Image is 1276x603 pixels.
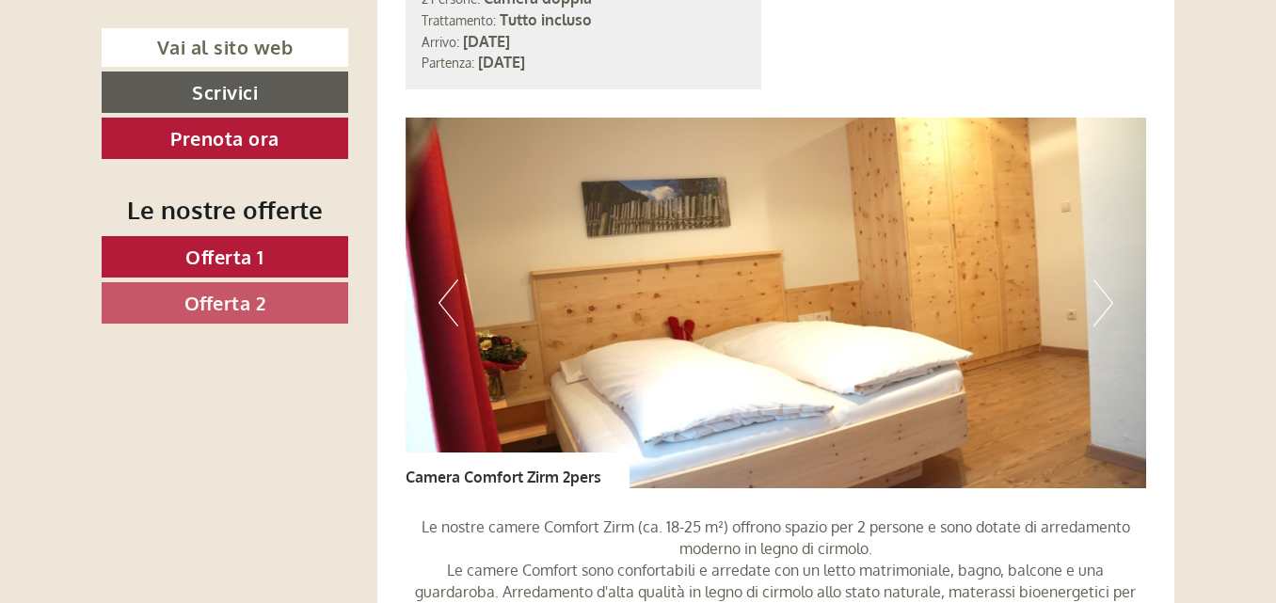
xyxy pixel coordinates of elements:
b: [DATE] [478,53,525,71]
button: Next [1093,279,1113,326]
small: Partenza: [422,55,474,71]
button: Previous [439,279,458,326]
img: image [406,118,1147,488]
small: 17:01 [28,91,285,104]
small: Trattamento: [422,12,496,28]
div: Camera Comfort Zirm 2pers [406,452,630,488]
div: Le nostre offerte [102,192,348,227]
b: [DATE] [463,32,510,51]
a: Vai al sito web [102,28,348,67]
span: Offerta 2 [184,291,266,315]
b: Tutto incluso [500,10,592,29]
a: Scrivici [102,71,348,113]
div: Berghotel Alpenrast [28,55,285,70]
button: Invia [639,487,742,529]
small: Arrivo: [422,34,459,50]
a: Prenota ora [102,118,348,159]
div: [DATE] [337,14,406,46]
div: Buon giorno, come possiamo aiutarla? [14,51,295,108]
span: Offerta 1 [185,245,264,269]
